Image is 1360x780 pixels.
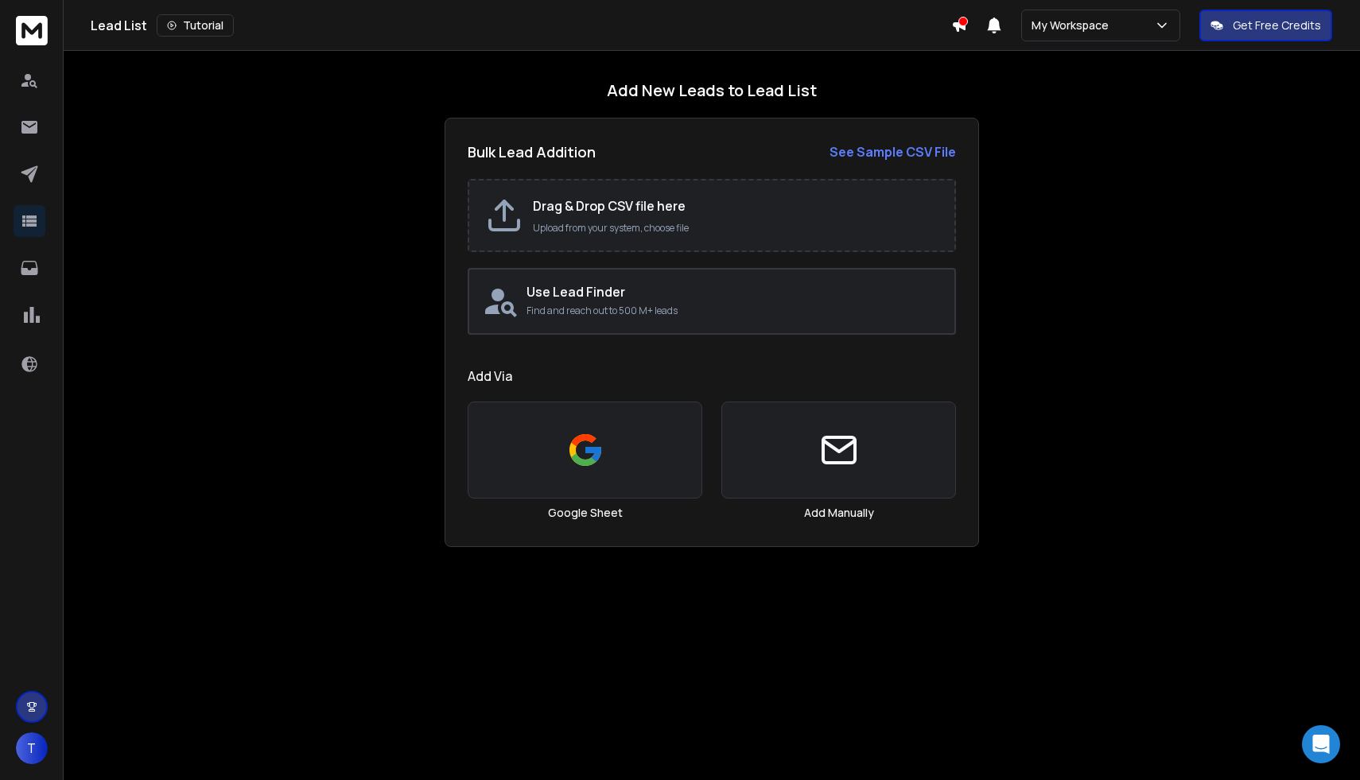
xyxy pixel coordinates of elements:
div: Open Intercom Messenger [1302,725,1340,763]
p: Find and reach out to 500 M+ leads [527,305,942,317]
h3: Add Manually [804,505,874,521]
h2: Drag & Drop CSV file here [533,196,938,215]
button: Tutorial [157,14,234,37]
h3: Google Sheet [548,505,623,521]
button: T [16,732,48,764]
h1: Add Via [468,367,956,386]
h1: Add New Leads to Lead List [607,80,817,102]
p: My Workspace [1032,17,1115,33]
h2: Use Lead Finder [527,282,942,301]
a: See Sample CSV File [830,142,956,161]
h2: Bulk Lead Addition [468,141,596,163]
strong: See Sample CSV File [830,143,956,161]
p: Upload from your system, choose file [533,222,938,235]
button: Get Free Credits [1199,10,1332,41]
div: Lead List [91,14,951,37]
p: Get Free Credits [1233,17,1321,33]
